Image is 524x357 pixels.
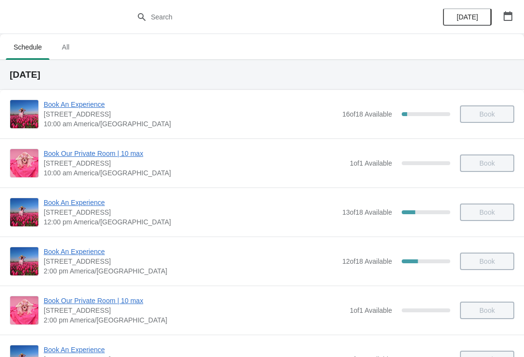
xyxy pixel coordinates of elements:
span: 2:00 pm America/[GEOGRAPHIC_DATA] [44,266,337,276]
span: Book An Experience [44,247,337,256]
span: 16 of 18 Available [342,110,392,118]
button: [DATE] [443,8,491,26]
span: Book Our Private Room | 10 max [44,149,345,158]
span: 1 of 1 Available [350,159,392,167]
span: All [53,38,78,56]
span: [STREET_ADDRESS] [44,306,345,315]
span: [DATE] [457,13,478,21]
span: [STREET_ADDRESS] [44,158,345,168]
span: 13 of 18 Available [342,208,392,216]
span: 12:00 pm America/[GEOGRAPHIC_DATA] [44,217,337,227]
span: Book An Experience [44,100,337,109]
img: Book An Experience | 1815 North Milwaukee Avenue, Chicago, IL, USA | 10:00 am America/Chicago [10,100,38,128]
h2: [DATE] [10,70,514,80]
span: Schedule [6,38,49,56]
span: 1 of 1 Available [350,306,392,314]
span: 10:00 am America/[GEOGRAPHIC_DATA] [44,119,337,129]
span: [STREET_ADDRESS] [44,207,337,217]
span: 10:00 am America/[GEOGRAPHIC_DATA] [44,168,345,178]
img: Book Our Private Room | 10 max | 1815 N. Milwaukee Ave., Chicago, IL 60647 | 2:00 pm America/Chicago [10,296,38,324]
img: Book Our Private Room | 10 max | 1815 N. Milwaukee Ave., Chicago, IL 60647 | 10:00 am America/Chi... [10,149,38,177]
span: Book An Experience [44,198,337,207]
img: Book An Experience | 1815 North Milwaukee Avenue, Chicago, IL, USA | 12:00 pm America/Chicago [10,198,38,226]
span: [STREET_ADDRESS] [44,109,337,119]
span: Book Our Private Room | 10 max [44,296,345,306]
input: Search [150,8,393,26]
span: 2:00 pm America/[GEOGRAPHIC_DATA] [44,315,345,325]
span: Book An Experience [44,345,337,355]
span: 12 of 18 Available [342,257,392,265]
img: Book An Experience | 1815 North Milwaukee Avenue, Chicago, IL, USA | 2:00 pm America/Chicago [10,247,38,275]
span: [STREET_ADDRESS] [44,256,337,266]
